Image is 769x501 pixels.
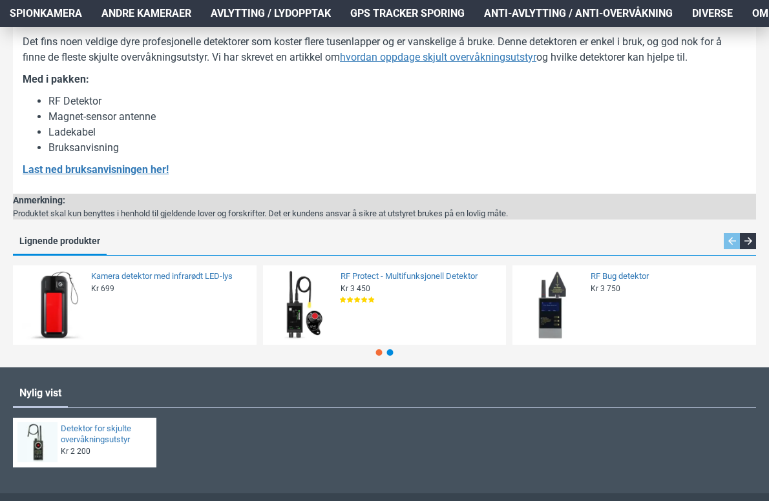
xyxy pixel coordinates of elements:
[724,233,740,249] div: Previous slide
[48,125,746,140] li: Ladekabel
[23,34,746,65] p: Det fins noen veldige dyre profesjonelle detektorer som koster flere tusenlapper og er vanskelige...
[211,6,331,21] span: Avlytting / Lydopptak
[48,94,746,109] li: RF Detektor
[517,270,587,340] img: RF Bug detektor
[91,283,114,294] span: Kr 699
[340,50,536,65] a: hvordan oppdage skjult overvåkningsutstyr
[340,51,536,63] u: hvordan oppdage skjult overvåkningsutstyr
[48,109,746,125] li: Magnet-sensor antenne
[17,270,88,340] img: Kamera detektor med infrarødt LED-lys
[350,6,465,21] span: GPS Tracker Sporing
[341,271,498,282] a: RF Protect - Multifunksjonell Detektor
[484,6,673,21] span: Anti-avlytting / Anti-overvåkning
[341,283,370,294] span: Kr 3 450
[101,6,191,21] span: Andre kameraer
[740,233,756,249] div: Next slide
[376,349,383,356] span: Go to slide 1
[13,194,508,207] div: Anmerkning:
[91,271,249,282] a: Kamera detektor med infrarødt LED-lys
[61,424,149,445] a: Detektor for skjulte overvåkningsutstyr
[10,6,82,21] span: Spionkamera
[61,446,90,456] span: Kr 2 200
[13,207,508,220] div: Produktet skal kun benyttes i henhold til gjeldende lover og forskrifter. Det er kundens ansvar å...
[17,422,58,462] img: Detektor for skjulte overvåkningsutstyr
[692,6,733,21] span: Diverse
[23,162,169,178] a: Last ned bruksanvisningen her!
[13,232,107,254] a: Lignende produkter
[268,270,338,340] img: RF Protect - Multifunksjonell Detektor
[23,73,89,85] b: Med i pakken:
[13,380,68,406] a: Nylig vist
[591,283,620,294] span: Kr 3 750
[23,163,169,176] u: Last ned bruksanvisningen her!
[591,271,748,282] a: RF Bug detektor
[387,349,394,356] span: Go to slide 2
[48,140,746,156] li: Bruksanvisning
